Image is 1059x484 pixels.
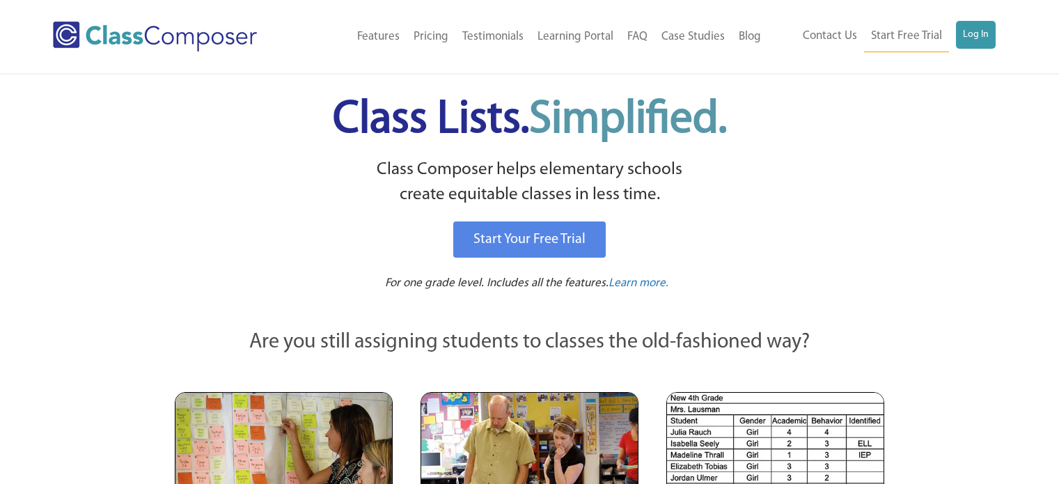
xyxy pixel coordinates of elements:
img: Class Composer [53,22,257,52]
nav: Header Menu [768,21,996,52]
a: Start Your Free Trial [453,221,606,258]
span: Simplified. [529,97,727,143]
span: Learn more. [609,277,668,289]
a: FAQ [620,22,654,52]
a: Contact Us [796,21,864,52]
span: Start Your Free Trial [473,233,586,247]
nav: Header Menu [301,22,767,52]
p: Are you still assigning students to classes the old-fashioned way? [175,327,885,358]
a: Learning Portal [531,22,620,52]
a: Log In [956,21,996,49]
a: Start Free Trial [864,21,949,52]
a: Features [350,22,407,52]
a: Blog [732,22,768,52]
p: Class Composer helps elementary schools create equitable classes in less time. [173,157,887,208]
a: Pricing [407,22,455,52]
a: Learn more. [609,275,668,292]
a: Case Studies [654,22,732,52]
span: Class Lists. [333,97,727,143]
a: Testimonials [455,22,531,52]
span: For one grade level. Includes all the features. [385,277,609,289]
